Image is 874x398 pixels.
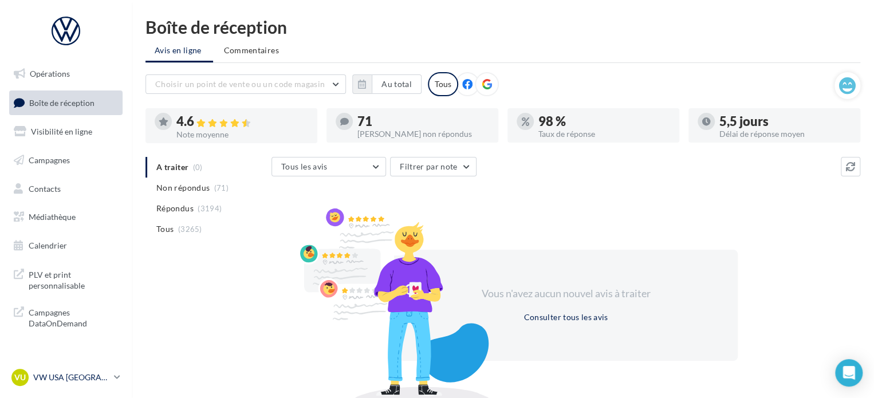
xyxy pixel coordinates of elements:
[29,267,118,291] span: PLV et print personnalisable
[31,127,92,136] span: Visibilité en ligne
[178,224,202,234] span: (3265)
[30,69,70,78] span: Opérations
[357,115,489,128] div: 71
[14,372,26,383] span: VU
[214,183,229,192] span: (71)
[29,212,76,222] span: Médiathèque
[281,161,328,171] span: Tous les avis
[198,204,222,213] span: (3194)
[33,372,109,383] p: VW USA [GEOGRAPHIC_DATA]
[352,74,422,94] button: Au total
[224,45,279,55] span: Commentaires
[7,234,125,258] a: Calendrier
[145,18,860,36] div: Boîte de réception
[719,130,851,138] div: Délai de réponse moyen
[519,310,612,324] button: Consulter tous les avis
[7,62,125,86] a: Opérations
[29,241,67,250] span: Calendrier
[719,115,851,128] div: 5,5 jours
[29,155,70,165] span: Campagnes
[7,148,125,172] a: Campagnes
[29,305,118,329] span: Campagnes DataOnDemand
[372,74,422,94] button: Au total
[155,79,325,89] span: Choisir un point de vente ou un code magasin
[145,74,346,94] button: Choisir un point de vente ou un code magasin
[538,130,670,138] div: Taux de réponse
[7,262,125,296] a: PLV et print personnalisable
[538,115,670,128] div: 98 %
[467,286,664,301] div: Vous n'avez aucun nouvel avis à traiter
[156,223,174,235] span: Tous
[156,203,194,214] span: Répondus
[835,359,863,387] div: Open Intercom Messenger
[7,205,125,229] a: Médiathèque
[7,90,125,115] a: Boîte de réception
[9,367,123,388] a: VU VW USA [GEOGRAPHIC_DATA]
[428,72,458,96] div: Tous
[357,130,489,138] div: [PERSON_NAME] non répondus
[7,177,125,201] a: Contacts
[156,182,210,194] span: Non répondus
[7,120,125,144] a: Visibilité en ligne
[271,157,386,176] button: Tous les avis
[176,115,308,128] div: 4.6
[176,131,308,139] div: Note moyenne
[29,97,95,107] span: Boîte de réception
[29,183,61,193] span: Contacts
[7,300,125,334] a: Campagnes DataOnDemand
[390,157,477,176] button: Filtrer par note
